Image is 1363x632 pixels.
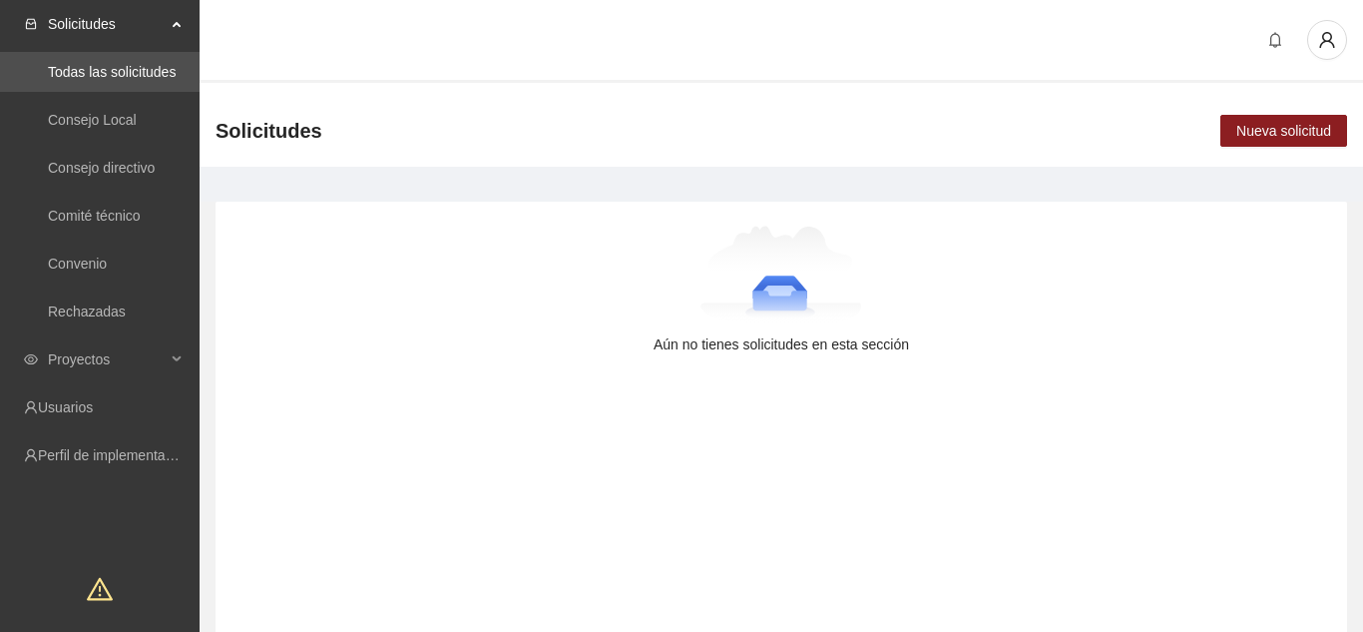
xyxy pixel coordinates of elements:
span: Nueva solicitud [1236,120,1331,142]
a: Rechazadas [48,304,126,319]
img: Aún no tienes solicitudes en esta sección [700,226,863,325]
a: Usuarios [38,399,93,415]
div: Aún no tienes solicitudes en esta sección [247,333,1315,355]
button: user [1307,20,1347,60]
span: Solicitudes [48,4,166,44]
span: inbox [24,17,38,31]
span: Proyectos [48,339,166,379]
span: eye [24,352,38,366]
button: bell [1259,24,1291,56]
a: Convenio [48,256,107,272]
a: Perfil de implementadora [38,447,194,463]
span: warning [87,576,113,602]
span: bell [1260,32,1290,48]
button: Nueva solicitud [1220,115,1347,147]
a: Comité técnico [48,208,141,224]
a: Consejo directivo [48,160,155,176]
a: Consejo Local [48,112,137,128]
a: Todas las solicitudes [48,64,176,80]
span: Solicitudes [216,115,322,147]
span: user [1308,31,1346,49]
